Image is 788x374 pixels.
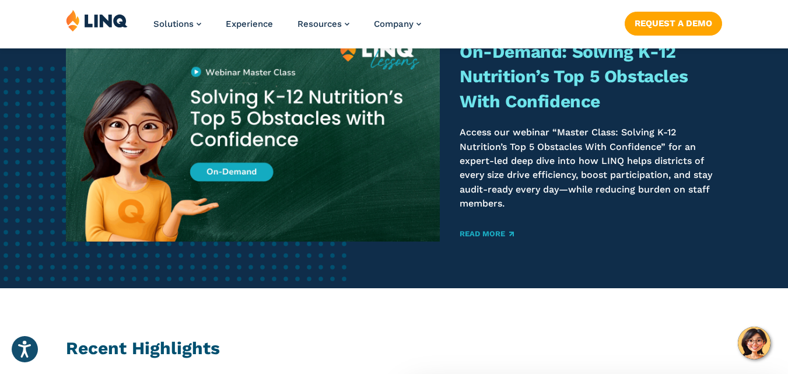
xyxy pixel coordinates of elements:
[153,19,201,29] a: Solutions
[66,9,128,32] img: LINQ | K‑12 Software
[226,19,273,29] a: Experience
[374,19,421,29] a: Company
[153,19,194,29] span: Solutions
[625,9,722,35] nav: Button Navigation
[738,327,771,359] button: Hello, have a question? Let’s chat.
[297,19,342,29] span: Resources
[153,9,421,48] nav: Primary Navigation
[297,19,349,29] a: Resources
[460,125,722,211] p: Access our webinar “Master Class: Solving K-12 Nutrition’s Top 5 Obstacles With Confidence” for a...
[460,41,688,111] a: On-Demand: Solving K-12 Nutrition’s Top 5 Obstacles With Confidence
[374,19,414,29] span: Company
[460,230,514,237] a: Read More
[625,12,722,35] a: Request a Demo
[66,336,723,361] h2: Recent Highlights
